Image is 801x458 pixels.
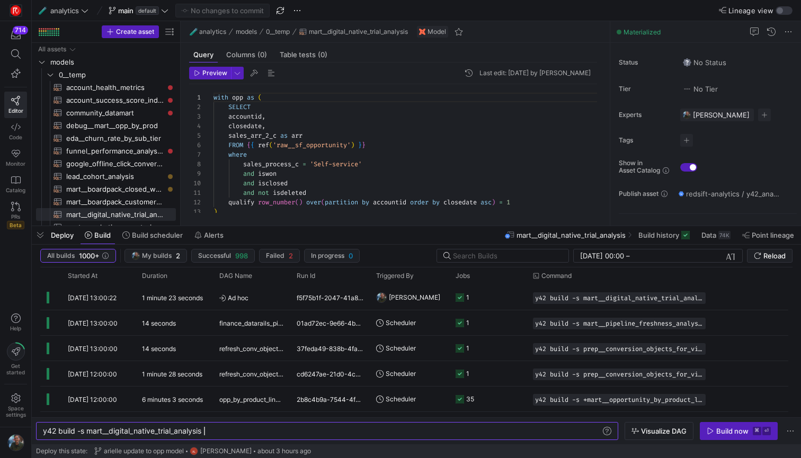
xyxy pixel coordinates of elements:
[682,111,691,119] img: https://storage.googleapis.com/y42-prod-data-exchange/images/6IdsliWYEjCj6ExZYNtk9pMT8U8l8YHLguyz...
[443,198,477,206] span: closedate
[683,85,718,93] span: No Tier
[228,150,247,159] span: where
[325,198,358,206] span: partition
[40,336,789,361] div: Press SPACE to select this row.
[36,132,176,145] a: eda__churn_rate_by_sub_tier​​​​​​​​​​
[466,336,469,361] div: 1
[219,362,284,387] span: refresh_conv_objects_visualisaitons
[290,285,370,310] div: f5f75b1f-2047-41a8-9072-9d791bba2976
[189,169,201,178] div: 9
[142,345,176,353] y42-duration: 14 seconds
[189,188,201,197] div: 11
[66,132,164,145] span: eda__churn_rate_by_sub_tier​​​​​​​​​​
[189,150,201,159] div: 7
[624,28,661,36] span: Materialized
[226,51,267,58] span: Columns
[68,319,118,327] span: [DATE] 13:00:00
[290,310,370,335] div: 01ad72ec-9e66-4baf-a788-842804f2d54f
[6,187,25,193] span: Catalog
[190,28,197,35] span: 🧪
[36,183,176,195] a: mart__boardpack_closed_won_by_region_view​​​​​​​​​​
[299,198,302,206] span: )
[580,252,624,260] input: Start datetime
[4,25,27,44] button: 714
[492,198,495,206] span: )
[432,198,440,206] span: by
[258,188,269,197] span: not
[51,231,74,239] span: Deploy
[506,198,510,206] span: 1
[257,447,311,455] span: about 3 hours ago
[4,197,27,234] a: PRsBeta
[36,183,176,195] div: Press SPACE to select this row.
[386,336,416,361] span: Scheduler
[40,387,789,412] div: Press SPACE to select this row.
[541,272,572,280] span: Command
[4,389,27,423] a: Spacesettings
[358,141,362,149] span: }
[535,345,704,353] span: y42 build -s prep__conversion_objects_for_visualisations_compatibility
[189,112,201,121] div: 3
[36,106,176,119] a: community_datamart​​​​​​​​​​
[228,103,251,111] span: SELECT
[351,141,354,149] span: )
[219,412,284,437] span: customer_io_datasource_refresh
[36,94,176,106] a: account_success_score_indicators​​​​​​​​​​
[66,209,164,221] span: mart__digital_native_trial_analysis​​​​​​​​​​
[466,361,469,386] div: 1
[40,361,789,387] div: Press SPACE to select this row.
[4,171,27,197] a: Catalog
[269,141,273,149] span: (
[36,145,176,157] div: Press SPACE to select this row.
[66,183,164,195] span: mart__boardpack_closed_won_by_region_view​​​​​​​​​​
[118,226,188,244] button: Build scheduler
[68,294,117,302] span: [DATE] 13:00:22
[4,92,27,118] a: Editor
[419,29,425,35] img: undefined
[258,169,277,178] span: iswon
[66,145,164,157] span: funnel_performance_analysis__monthly​​​​​​​​​​
[36,132,176,145] div: Press SPACE to select this row.
[243,169,254,178] span: and
[43,426,201,435] span: y42 build -s mart__digital_native_trial_analysis
[118,6,133,15] span: main
[202,69,227,77] span: Preview
[228,122,262,130] span: closedate
[280,131,288,140] span: as
[4,118,27,145] a: Code
[11,213,20,220] span: PRs
[290,336,370,361] div: 37feda49-838b-4faf-a555-2842033cd7d1
[142,319,176,327] y42-duration: 14 seconds
[142,272,167,280] span: Duration
[189,178,201,188] div: 10
[243,188,254,197] span: and
[36,56,176,68] div: Press SPACE to select this row.
[386,361,416,386] span: Scheduler
[728,6,773,15] span: Lineage view
[304,249,360,263] button: In progress0
[102,25,159,38] button: Create asset
[66,170,164,183] span: lead_cohort_analysis​​​​​​​​​​
[59,69,174,81] span: 0__temp
[142,294,203,302] y42-duration: 1 minute 23 seconds
[94,231,111,239] span: Build
[66,221,164,234] span: mart__marketing_events_influence_analysis​​​​​​​​​​
[176,252,180,260] span: 2
[9,134,22,140] span: Code
[200,447,252,455] span: [PERSON_NAME]
[136,6,159,15] span: default
[262,112,265,121] span: ,
[291,131,302,140] span: arr
[683,58,726,67] span: No Status
[466,310,469,335] div: 1
[189,102,201,112] div: 2
[36,170,176,183] div: Press SPACE to select this row.
[428,28,446,35] span: Model
[232,93,243,102] span: opp
[309,28,408,35] span: mart__digital_native_trial_analysis
[258,93,262,102] span: (
[189,93,201,102] div: 1
[310,160,362,168] span: 'Self-service'
[410,198,429,206] span: order
[321,198,325,206] span: (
